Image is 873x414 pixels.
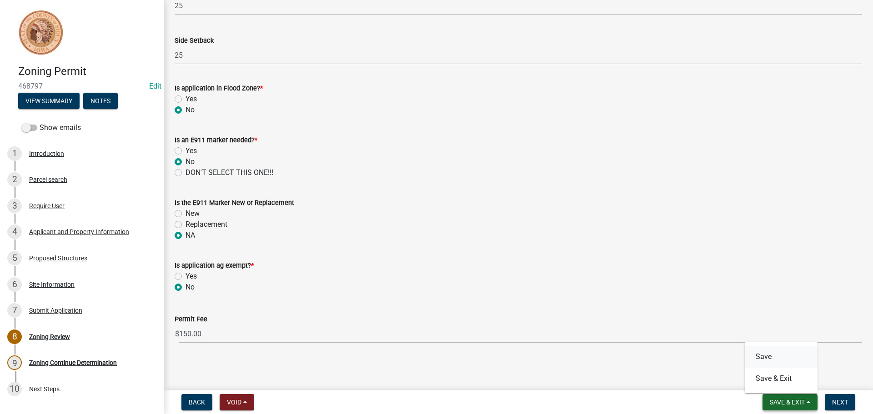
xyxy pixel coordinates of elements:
[186,230,195,241] label: NA
[7,172,22,187] div: 2
[149,82,161,90] wm-modal-confirm: Edit Application Number
[7,277,22,292] div: 6
[7,329,22,344] div: 8
[29,359,117,366] div: Zoning Continue Determination
[18,93,80,109] button: View Summary
[18,98,80,105] wm-modal-confirm: Summary
[29,203,65,209] div: Require User
[7,146,22,161] div: 1
[745,368,818,389] button: Save & Exit
[29,229,129,235] div: Applicant and Property Information
[175,324,180,343] span: $
[29,334,70,340] div: Zoning Review
[175,137,257,144] label: Is an E911 marker needed?
[186,167,273,178] label: DON'T SELECT THIS ONE!!!
[7,355,22,370] div: 9
[825,394,855,410] button: Next
[7,303,22,318] div: 7
[186,219,227,230] label: Replacement
[149,82,161,90] a: Edit
[227,399,241,406] span: Void
[189,399,205,406] span: Back
[18,82,145,90] span: 468797
[770,399,805,406] span: Save & Exit
[181,394,212,410] button: Back
[763,394,818,410] button: Save & Exit
[186,208,200,219] label: New
[22,122,81,133] label: Show emails
[7,382,22,396] div: 10
[175,200,294,206] label: Is the E911 Marker New or Replacement
[83,93,118,109] button: Notes
[29,255,87,261] div: Proposed Structures
[175,316,207,323] label: Permit Fee
[186,271,197,282] label: Yes
[186,105,195,115] label: No
[745,346,818,368] button: Save
[175,38,214,44] label: Side Setback
[175,263,254,269] label: Is application ag exempt?
[175,85,263,92] label: Is application in Flood Zone?
[29,150,64,157] div: Introduction
[186,145,197,156] label: Yes
[7,199,22,213] div: 3
[220,394,254,410] button: Void
[29,307,82,314] div: Submit Application
[18,65,156,78] h4: Zoning Permit
[83,98,118,105] wm-modal-confirm: Notes
[832,399,848,406] span: Next
[29,176,67,183] div: Parcel search
[18,10,64,55] img: Sioux County, Iowa
[7,224,22,239] div: 4
[29,281,75,288] div: Site Information
[186,282,195,293] label: No
[7,251,22,265] div: 5
[745,342,818,393] div: Save & Exit
[186,94,197,105] label: Yes
[186,156,195,167] label: No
